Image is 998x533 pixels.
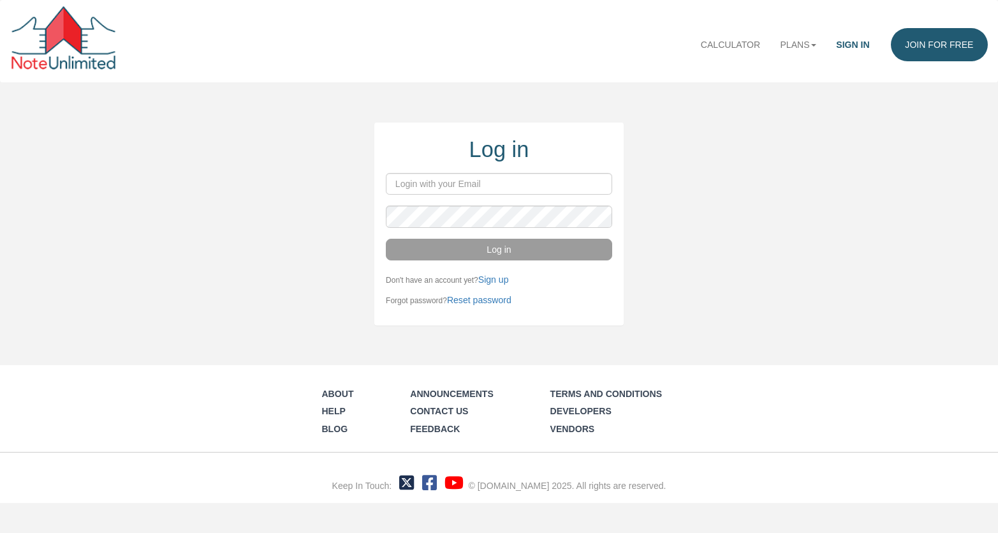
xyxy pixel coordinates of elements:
div: © [DOMAIN_NAME] 2025. All rights are reserved. [468,479,666,492]
a: Blog [321,424,348,434]
a: About [321,389,353,399]
div: Keep In Touch: [332,479,392,492]
a: Announcements [410,389,494,399]
a: Help [321,406,346,416]
a: Join for FREE [891,28,988,61]
a: Developers [550,406,612,416]
a: Vendors [550,424,595,434]
a: Feedback [410,424,460,434]
button: Log in [386,239,612,260]
a: Calculator [691,28,770,61]
small: Don't have an account yet? [386,276,508,285]
a: Sign up [478,274,509,285]
a: Terms and Conditions [550,389,662,399]
a: Contact Us [410,406,468,416]
a: Sign in [826,28,880,61]
input: Login with your Email [386,173,612,195]
small: Forgot password? [386,296,511,305]
a: Plans [770,28,826,61]
div: Log in [386,134,612,165]
a: Reset password [447,295,511,305]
